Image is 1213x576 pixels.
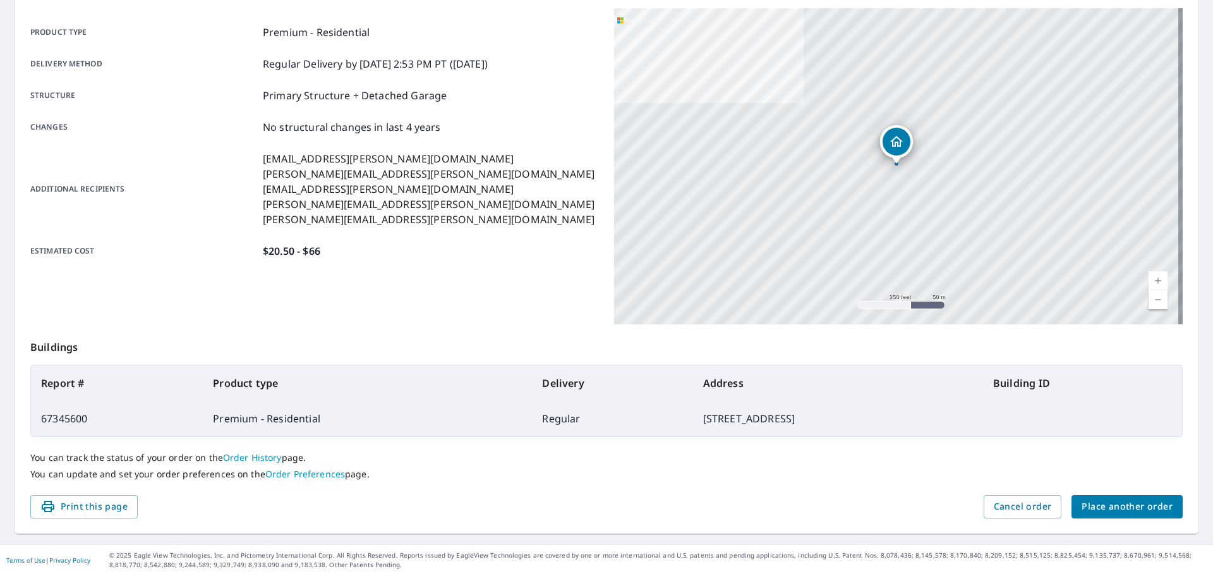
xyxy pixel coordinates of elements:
[693,365,983,401] th: Address
[263,212,594,227] p: [PERSON_NAME][EMAIL_ADDRESS][PERSON_NAME][DOMAIN_NAME]
[30,119,258,135] p: Changes
[532,365,692,401] th: Delivery
[1149,271,1168,290] a: Current Level 17, Zoom In
[263,88,447,103] p: Primary Structure + Detached Garage
[30,243,258,259] p: Estimated cost
[263,166,594,181] p: [PERSON_NAME][EMAIL_ADDRESS][PERSON_NAME][DOMAIN_NAME]
[880,125,913,164] div: Dropped pin, building 1, Residential property, 1323 N 17th St Grand Junction, CO 81501
[263,243,320,259] p: $20.50 - $66
[984,495,1062,518] button: Cancel order
[1149,290,1168,309] a: Current Level 17, Zoom Out
[203,401,532,436] td: Premium - Residential
[30,452,1183,463] p: You can track the status of your order on the page.
[265,468,345,480] a: Order Preferences
[40,499,128,515] span: Print this page
[263,25,370,40] p: Premium - Residential
[6,556,90,564] p: |
[109,551,1207,570] p: © 2025 Eagle View Technologies, Inc. and Pictometry International Corp. All Rights Reserved. Repo...
[31,365,203,401] th: Report #
[263,56,488,71] p: Regular Delivery by [DATE] 2:53 PM PT ([DATE])
[30,151,258,227] p: Additional recipients
[203,365,532,401] th: Product type
[994,499,1052,515] span: Cancel order
[263,151,594,166] p: [EMAIL_ADDRESS][PERSON_NAME][DOMAIN_NAME]
[263,181,594,197] p: [EMAIL_ADDRESS][PERSON_NAME][DOMAIN_NAME]
[263,119,441,135] p: No structural changes in last 4 years
[693,401,983,436] td: [STREET_ADDRESS]
[1071,495,1183,518] button: Place another order
[31,401,203,436] td: 67345600
[30,25,258,40] p: Product type
[263,197,594,212] p: [PERSON_NAME][EMAIL_ADDRESS][PERSON_NAME][DOMAIN_NAME]
[30,88,258,103] p: Structure
[30,469,1183,480] p: You can update and set your order preferences on the page.
[532,401,692,436] td: Regular
[983,365,1182,401] th: Building ID
[30,324,1183,365] p: Buildings
[30,56,258,71] p: Delivery method
[49,556,90,565] a: Privacy Policy
[1082,499,1173,515] span: Place another order
[223,451,282,463] a: Order History
[30,495,138,518] button: Print this page
[6,556,45,565] a: Terms of Use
